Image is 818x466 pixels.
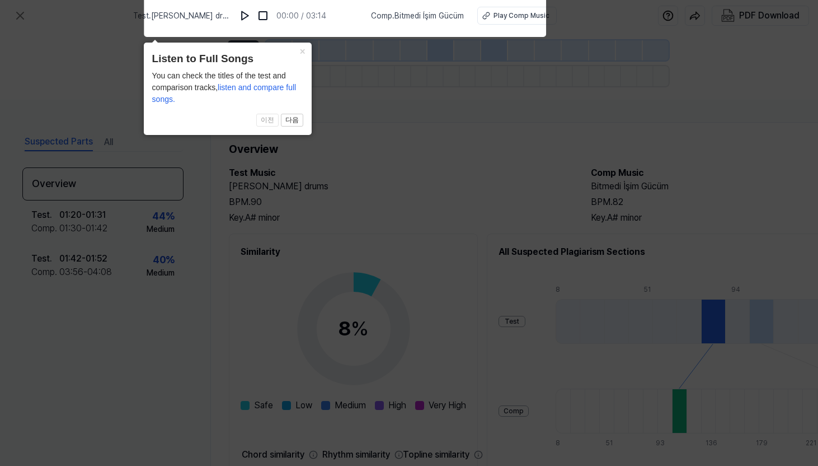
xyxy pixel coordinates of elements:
[257,10,269,21] img: stop
[239,10,251,21] img: play
[276,10,326,22] div: 00:00 / 03:14
[152,51,303,67] header: Listen to Full Songs
[493,11,549,21] div: Play Comp Music
[133,10,232,22] span: Test . [PERSON_NAME] drums
[477,7,557,25] button: Play Comp Music
[294,43,312,58] button: Close
[152,70,303,105] div: You can check the titles of the test and comparison tracks,
[281,114,303,127] button: 다음
[152,83,297,104] span: listen and compare full songs.
[371,10,464,22] span: Comp . Bitmedi İşim Gücüm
